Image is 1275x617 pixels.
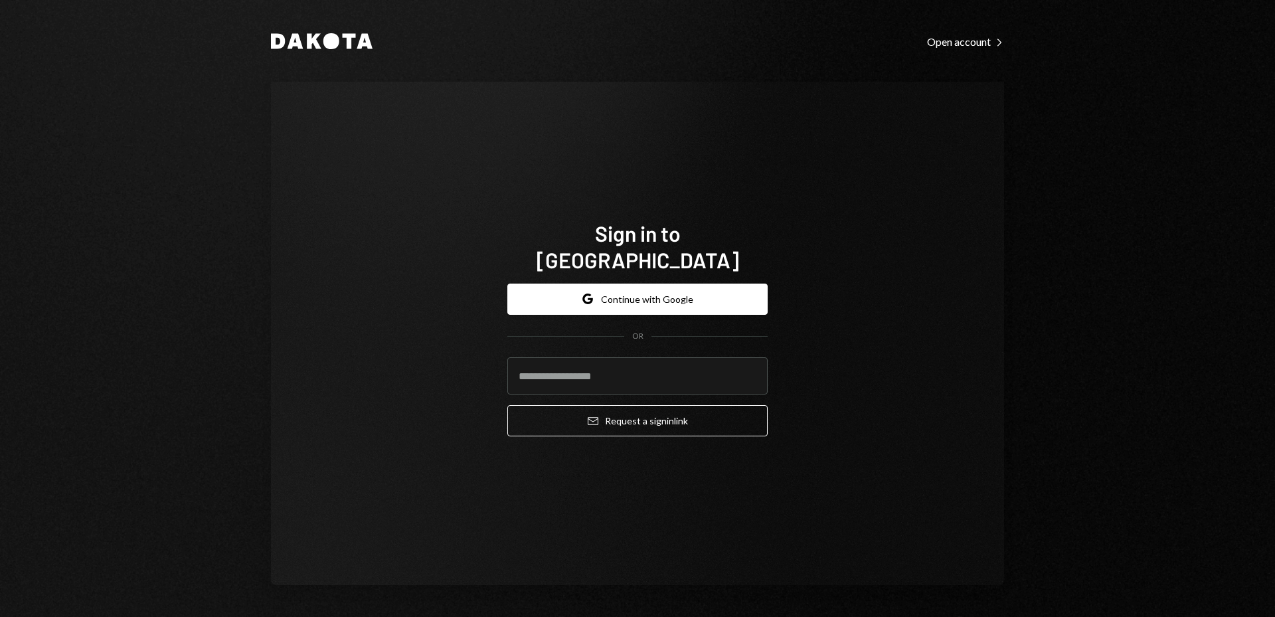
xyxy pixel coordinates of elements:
[507,220,768,273] h1: Sign in to [GEOGRAPHIC_DATA]
[927,35,1004,48] div: Open account
[507,284,768,315] button: Continue with Google
[927,34,1004,48] a: Open account
[507,405,768,436] button: Request a signinlink
[632,331,643,342] div: OR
